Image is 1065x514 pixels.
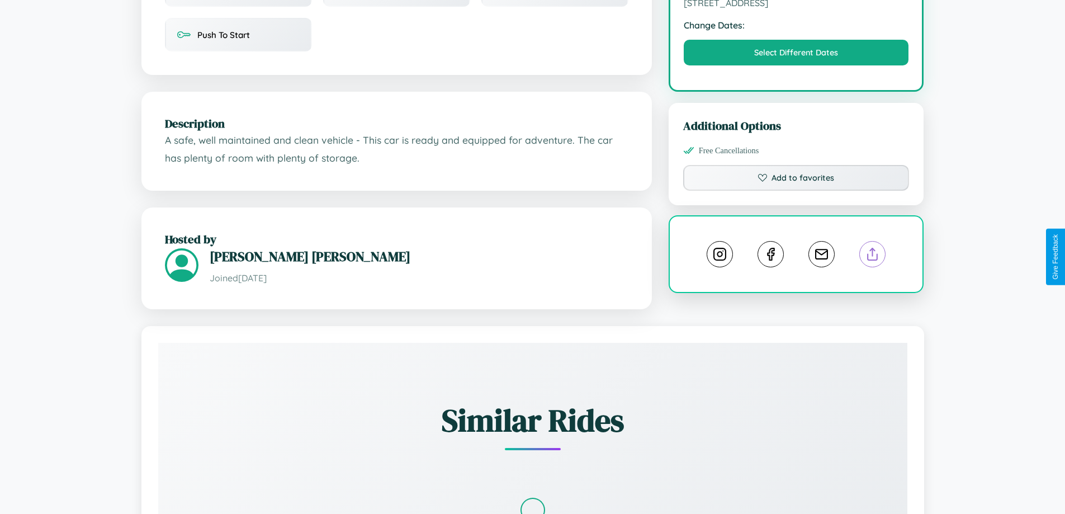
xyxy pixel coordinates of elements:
[683,117,910,134] h3: Additional Options
[1052,234,1059,280] div: Give Feedback
[684,40,909,65] button: Select Different Dates
[197,30,250,40] span: Push To Start
[699,146,759,155] span: Free Cancellations
[197,399,868,442] h2: Similar Rides
[165,115,628,131] h2: Description
[165,131,628,167] p: A safe, well maintained and clean vehicle - This car is ready and equipped for adventure. The car...
[165,231,628,247] h2: Hosted by
[210,247,628,266] h3: [PERSON_NAME] [PERSON_NAME]
[683,165,910,191] button: Add to favorites
[210,270,628,286] p: Joined [DATE]
[684,20,909,31] strong: Change Dates:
